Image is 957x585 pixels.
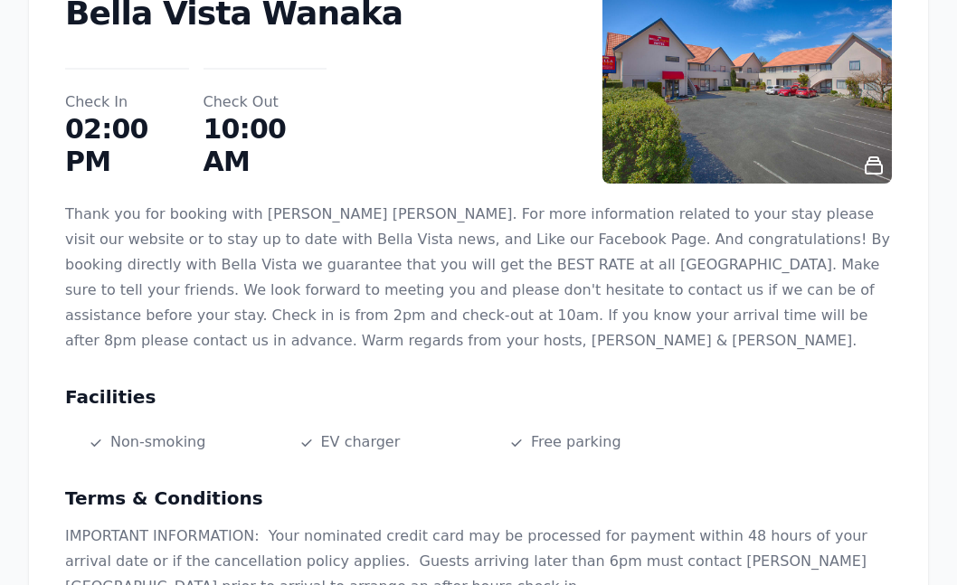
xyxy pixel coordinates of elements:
[486,429,682,455] dd: Free parking
[65,429,261,455] dd: Non-smoking
[65,382,892,411] h3: Facilities
[65,91,189,113] dt: Check In
[65,202,892,354] p: Thank you for booking with [PERSON_NAME] [PERSON_NAME]. For more information related to your stay...
[204,91,327,113] dt: Check Out
[65,113,189,178] dd: 02:00 PM
[65,484,892,513] h3: Terms & Conditions
[276,429,472,455] dd: EV charger
[204,113,327,178] dd: 10:00 AM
